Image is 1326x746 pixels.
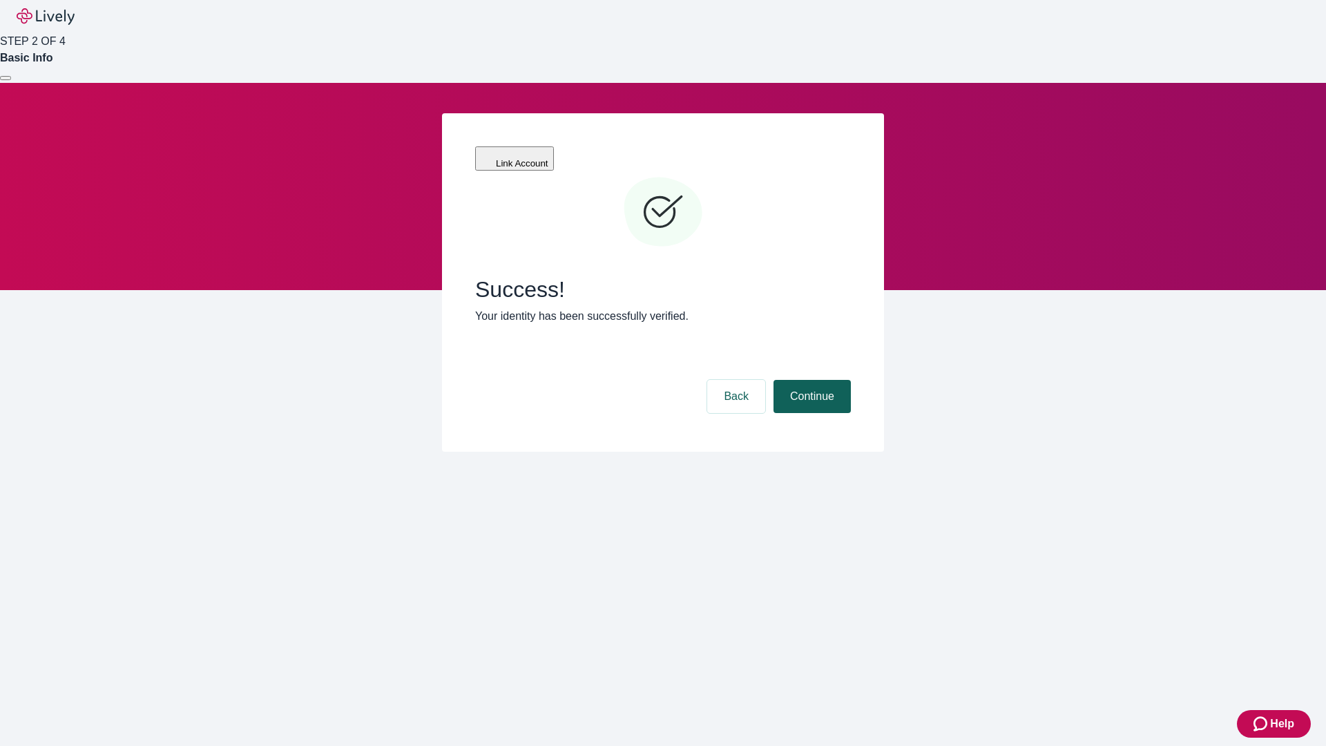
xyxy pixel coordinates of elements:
button: Zendesk support iconHelp [1237,710,1311,738]
button: Link Account [475,146,554,171]
span: Success! [475,276,851,303]
svg: Checkmark icon [622,171,704,254]
button: Back [707,380,765,413]
svg: Zendesk support icon [1253,716,1270,732]
p: Your identity has been successfully verified. [475,308,851,325]
span: Help [1270,716,1294,732]
button: Continue [773,380,851,413]
img: Lively [17,8,75,25]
